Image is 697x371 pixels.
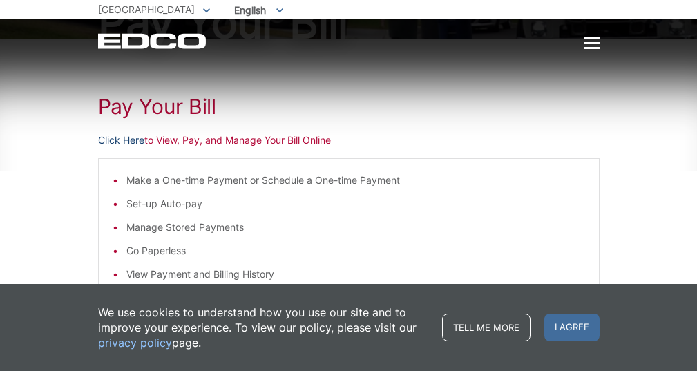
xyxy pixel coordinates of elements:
[544,314,600,341] span: I agree
[126,267,585,282] li: View Payment and Billing History
[98,133,600,148] p: to View, Pay, and Manage Your Bill Online
[98,33,208,49] a: EDCD logo. Return to the homepage.
[126,243,585,258] li: Go Paperless
[126,173,585,188] li: Make a One-time Payment or Schedule a One-time Payment
[98,3,195,15] span: [GEOGRAPHIC_DATA]
[126,196,585,211] li: Set-up Auto-pay
[98,335,172,350] a: privacy policy
[126,220,585,235] li: Manage Stored Payments
[98,94,600,119] h1: Pay Your Bill
[442,314,531,341] a: Tell me more
[98,133,144,148] a: Click Here
[98,305,428,350] p: We use cookies to understand how you use our site and to improve your experience. To view our pol...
